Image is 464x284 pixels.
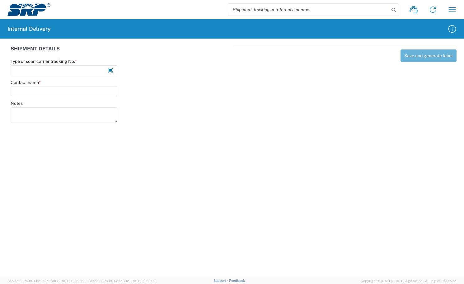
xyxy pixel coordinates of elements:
img: srp [7,3,50,16]
label: Contact name [11,80,41,85]
span: Client: 2025.18.0-27d3021 [88,279,156,283]
span: Copyright © [DATE]-[DATE] Agistix Inc., All Rights Reserved [361,278,457,284]
a: Feedback [229,279,245,282]
span: Server: 2025.18.0-bb0e0c2bd68 [7,279,86,283]
span: [DATE] 10:20:09 [130,279,156,283]
div: SHIPMENT DETAILS [11,46,231,58]
h2: Internal Delivery [7,25,51,33]
label: Type or scan carrier tracking No. [11,58,77,64]
a: Support [213,279,229,282]
span: [DATE] 09:52:52 [59,279,86,283]
input: Shipment, tracking or reference number [228,4,389,16]
label: Notes [11,100,23,106]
